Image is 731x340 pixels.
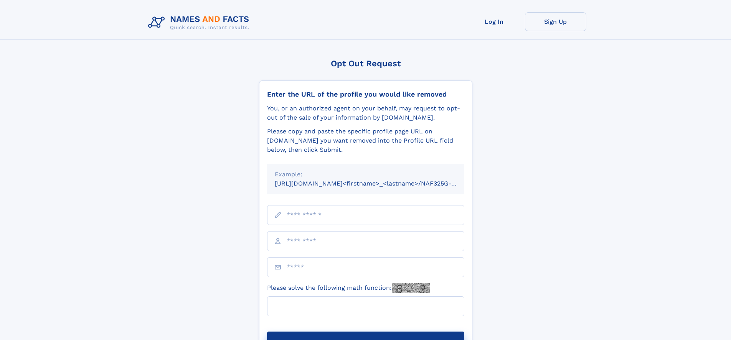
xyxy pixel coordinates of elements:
[259,59,472,68] div: Opt Out Request
[464,12,525,31] a: Log In
[275,180,479,187] small: [URL][DOMAIN_NAME]<firstname>_<lastname>/NAF325G-xxxxxxxx
[275,170,457,179] div: Example:
[145,12,256,33] img: Logo Names and Facts
[267,127,464,154] div: Please copy and paste the specific profile page URL on [DOMAIN_NAME] you want removed into the Pr...
[267,104,464,122] div: You, or an authorized agent on your behalf, may request to opt-out of the sale of your informatio...
[267,283,430,293] label: Please solve the following math function:
[267,90,464,99] div: Enter the URL of the profile you would like removed
[525,12,586,31] a: Sign Up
